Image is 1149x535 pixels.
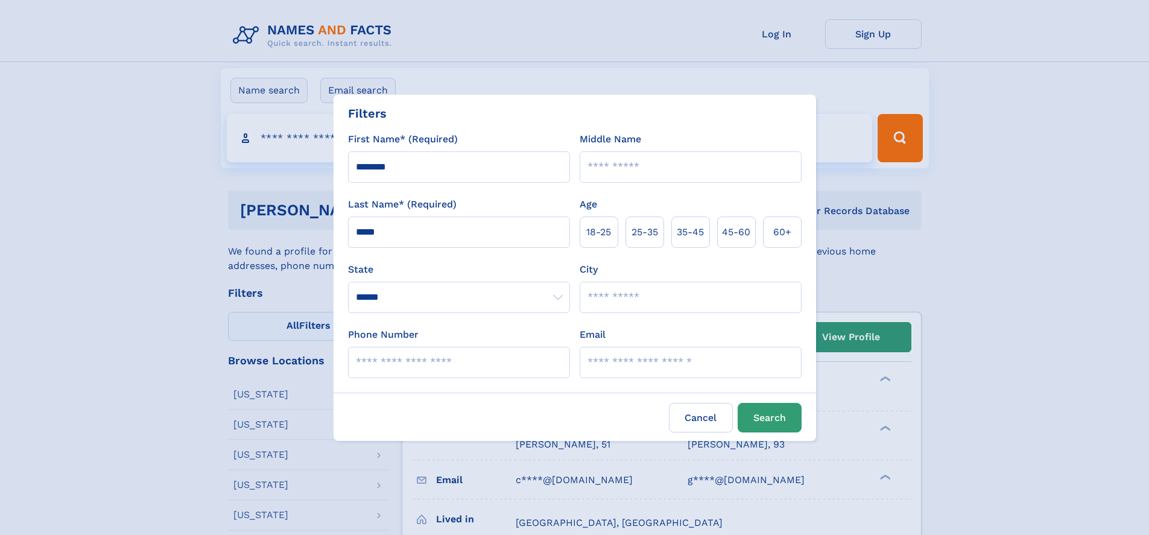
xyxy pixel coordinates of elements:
[677,225,704,239] span: 35‑45
[580,132,641,147] label: Middle Name
[669,403,733,432] label: Cancel
[631,225,658,239] span: 25‑35
[773,225,791,239] span: 60+
[738,403,802,432] button: Search
[580,262,598,277] label: City
[348,197,457,212] label: Last Name* (Required)
[580,197,597,212] label: Age
[722,225,750,239] span: 45‑60
[348,328,419,342] label: Phone Number
[580,328,606,342] label: Email
[586,225,611,239] span: 18‑25
[348,104,387,122] div: Filters
[348,262,570,277] label: State
[348,132,458,147] label: First Name* (Required)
